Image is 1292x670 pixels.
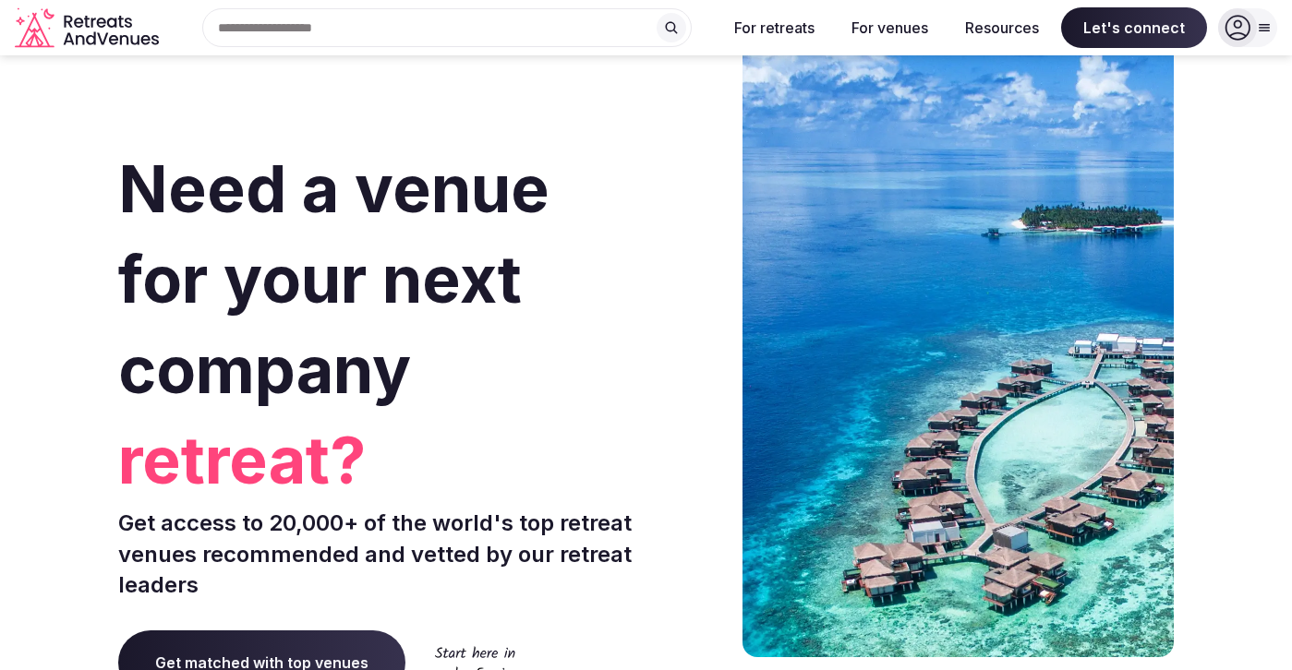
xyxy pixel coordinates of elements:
svg: Retreats and Venues company logo [15,7,163,49]
span: retreat? [118,415,639,506]
button: Resources [950,7,1054,48]
a: Visit the homepage [15,7,163,49]
span: Let's connect [1061,7,1207,48]
span: Need a venue for your next company [118,150,549,409]
button: For venues [837,7,943,48]
button: For retreats [719,7,829,48]
p: Get access to 20,000+ of the world's top retreat venues recommended and vetted by our retreat lea... [118,508,639,601]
